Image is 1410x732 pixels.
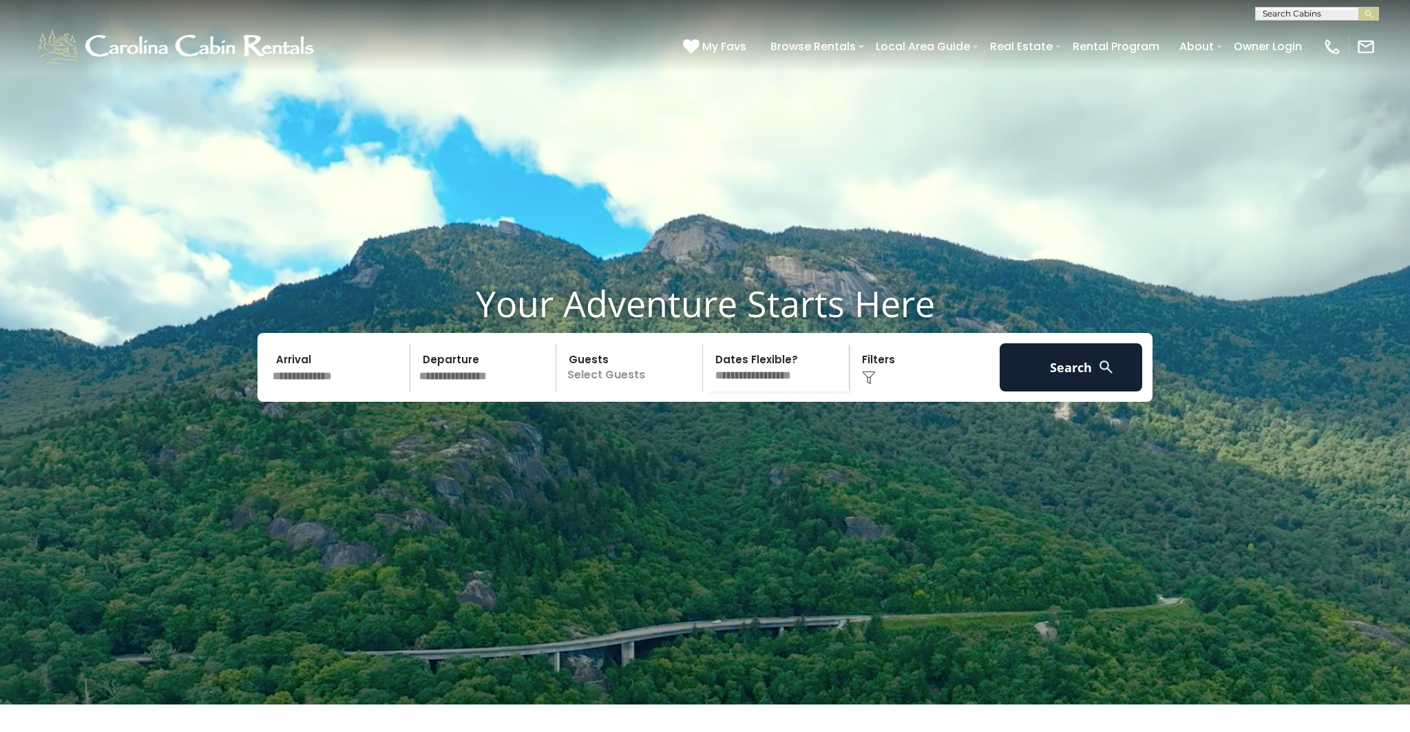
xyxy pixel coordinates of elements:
button: Search [1000,343,1142,391]
a: Owner Login [1227,34,1309,58]
img: filter--v1.png [862,371,876,385]
a: Real Estate [983,34,1060,58]
h1: Your Adventure Starts Here [10,282,1400,325]
span: My Favs [702,38,746,55]
img: phone-regular-white.png [1323,37,1342,56]
img: mail-regular-white.png [1356,37,1376,56]
img: search-regular-white.png [1097,358,1115,376]
a: Local Area Guide [869,34,977,58]
a: About [1172,34,1221,58]
a: Browse Rentals [764,34,863,58]
p: Select Guests [560,343,702,391]
a: My Favs [683,38,750,56]
a: Rental Program [1066,34,1166,58]
img: White-1-1-2.png [34,26,320,67]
